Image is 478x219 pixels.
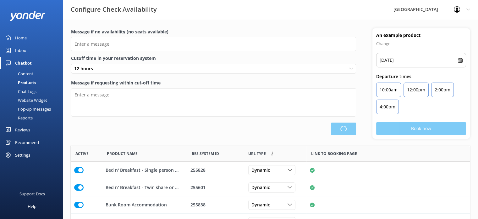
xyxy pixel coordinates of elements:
[435,86,450,94] p: 2:00pm
[4,113,33,122] div: Reports
[15,57,32,69] div: Chatbot
[4,78,63,87] a: Products
[15,149,30,161] div: Settings
[106,167,180,174] p: Bed n' Breakfast - Single person in a Private Ensuite Room
[71,196,470,214] div: row
[19,187,45,200] div: Support Docs
[71,4,157,14] h3: Configure Check Availability
[248,151,266,157] span: Link to booking page
[190,167,240,174] div: 255828
[4,96,47,105] div: Website Widget
[106,201,167,208] p: Bunk Room Accommodation
[71,162,470,179] div: row
[251,184,274,191] span: Dynamic
[4,69,63,78] a: Content
[376,32,466,38] h4: An example product
[4,69,33,78] div: Content
[376,73,466,80] p: Departure times
[190,184,240,191] div: 255601
[407,86,425,94] p: 12:00pm
[4,105,63,113] a: Pop-up messages
[15,124,30,136] div: Reviews
[71,79,356,86] label: Message if requesting within cut-off time
[380,56,394,64] p: [DATE]
[380,86,398,94] p: 10:00am
[28,200,36,213] div: Help
[15,136,39,149] div: Recommend
[4,87,63,96] a: Chat Logs
[74,65,97,72] span: 12 hours
[9,11,46,21] img: yonder-white-logo.png
[190,201,240,208] div: 255838
[71,28,356,35] label: Message if no availability (no seats available)
[376,40,466,47] p: Change
[4,78,36,87] div: Products
[71,37,356,51] input: Enter a message
[107,151,138,157] span: Product Name
[251,201,274,208] span: Dynamic
[71,179,470,196] div: row
[15,44,26,57] div: Inbox
[75,151,89,157] span: Active
[380,103,395,111] p: 4:00pm
[192,151,219,157] span: Res System ID
[4,113,63,122] a: Reports
[4,87,36,96] div: Chat Logs
[4,105,51,113] div: Pop-up messages
[311,151,357,157] span: Link to booking page
[71,55,356,62] label: Cutoff time in your reservation system
[106,184,180,191] p: Bed n' Breakfast - Twin share or Double Ensuite Room
[15,32,27,44] div: Home
[251,167,274,174] span: Dynamic
[4,96,63,105] a: Website Widget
